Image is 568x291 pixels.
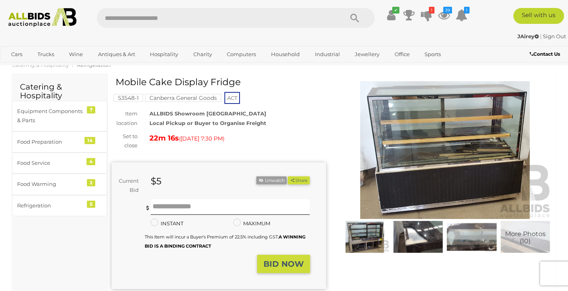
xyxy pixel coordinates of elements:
[112,176,145,195] div: Current Bid
[12,131,107,152] a: Food Preparation 14
[6,48,28,61] a: Cars
[266,48,305,61] a: Household
[517,33,539,39] strong: JAirey
[12,195,107,216] a: Refrigeration 5
[64,48,88,61] a: Wine
[530,51,560,57] b: Contact Us
[93,48,140,61] a: Antiques & Art
[4,8,81,27] img: Allbids.com.au
[543,33,566,39] a: Sign Out
[256,176,287,185] button: Unwatch
[288,176,310,185] button: Share
[151,176,161,187] strong: $5
[114,95,143,101] a: 53548-1
[257,255,310,273] button: BID NOW
[149,134,179,143] strong: 22m 16s
[181,135,223,142] span: [DATE] 7:30 PM
[256,176,287,185] li: Unwatch this item
[340,221,389,253] img: Mobile Cake Display Fridge
[350,48,385,61] a: Jewellery
[419,48,446,61] a: Sports
[87,201,95,208] div: 5
[513,8,564,24] a: Sell with us
[464,7,470,14] i: 1
[106,132,143,150] div: Set to close
[530,50,562,59] a: Contact Us
[540,33,542,39] span: |
[114,94,143,102] mark: 53548-1
[12,174,107,195] a: Food Warming 2
[17,107,83,125] div: Equipment Components & Parts
[501,221,550,253] img: Mobile Cake Display Fridge
[438,8,450,22] a: 39
[385,8,397,22] a: ✔
[505,231,546,245] span: More Photos (10)
[17,137,83,146] div: Food Preparation
[20,82,99,100] h2: Catering & Hospitality
[179,135,224,142] span: ( )
[393,221,443,253] img: Mobile Cake Display Fridge
[389,48,415,61] a: Office
[86,158,95,165] div: 4
[87,106,95,113] div: 7
[456,8,468,22] a: 1
[145,95,221,101] a: Canberra General Goods
[222,48,261,61] a: Computers
[501,221,550,253] a: More Photos(10)
[310,48,345,61] a: Industrial
[12,152,107,174] a: Food Service 4
[145,234,305,249] small: This Item will incur a Buyer's Premium of 22.5% including GST.
[12,101,107,131] a: Equipment Components & Parts 7
[85,137,95,144] div: 14
[263,259,304,269] strong: BID NOW
[17,201,83,210] div: Refrigeration
[87,179,95,186] div: 2
[145,94,221,102] mark: Canberra General Goods
[335,8,375,28] button: Search
[106,109,143,128] div: Item location
[443,7,452,14] i: 39
[149,120,266,126] strong: Local Pickup or Buyer to Organise Freight
[17,158,83,168] div: Food Service
[151,219,183,228] label: INSTANT
[6,61,73,74] a: [GEOGRAPHIC_DATA]
[429,7,434,14] i: 1
[338,81,552,219] img: Mobile Cake Display Fridge
[421,8,432,22] a: 1
[447,221,496,253] img: Mobile Cake Display Fridge
[224,92,240,104] span: ACT
[233,219,270,228] label: MAXIMUM
[17,180,83,189] div: Food Warming
[116,77,324,87] h1: Mobile Cake Display Fridge
[188,48,217,61] a: Charity
[517,33,540,39] a: JAirey
[149,110,266,117] strong: ALLBIDS Showroom [GEOGRAPHIC_DATA]
[392,7,399,14] i: ✔
[145,48,183,61] a: Hospitality
[32,48,59,61] a: Trucks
